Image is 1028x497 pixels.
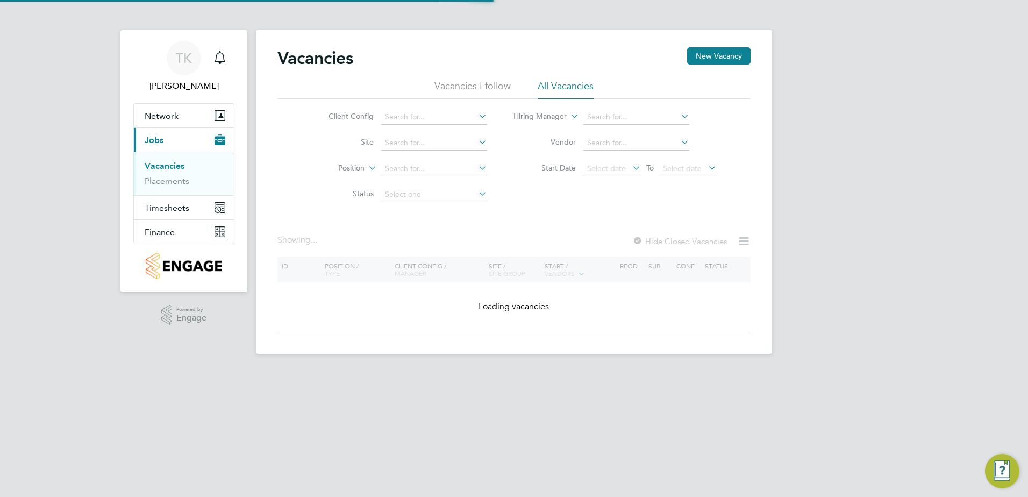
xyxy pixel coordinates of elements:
a: TK[PERSON_NAME] [133,41,234,93]
span: Select date [663,164,702,173]
button: Jobs [134,128,234,152]
input: Search for... [583,110,689,125]
img: countryside-properties-logo-retina.png [146,253,222,279]
button: New Vacancy [687,47,751,65]
span: Tyler Kelly [133,80,234,93]
span: Select date [587,164,626,173]
span: ... [311,235,317,245]
a: Vacancies [145,161,184,171]
span: Powered by [176,305,206,314]
label: Site [312,137,374,147]
input: Search for... [381,161,487,176]
label: Client Config [312,111,374,121]
span: TK [176,51,192,65]
label: Start Date [514,163,576,173]
div: Showing [277,235,319,246]
label: Status [312,189,374,198]
h2: Vacancies [277,47,353,69]
label: Position [303,163,365,174]
input: Search for... [381,136,487,151]
label: Hide Closed Vacancies [632,236,727,246]
span: Network [145,111,179,121]
span: Jobs [145,135,163,145]
button: Timesheets [134,196,234,219]
div: Jobs [134,152,234,195]
button: Finance [134,220,234,244]
a: Powered byEngage [161,305,207,325]
li: All Vacancies [538,80,594,99]
input: Search for... [583,136,689,151]
label: Hiring Manager [505,111,567,122]
input: Select one [381,187,487,202]
li: Vacancies I follow [434,80,511,99]
nav: Main navigation [120,30,247,292]
label: Vendor [514,137,576,147]
span: Timesheets [145,203,189,213]
button: Network [134,104,234,127]
a: Go to home page [133,253,234,279]
span: Finance [145,227,175,237]
input: Search for... [381,110,487,125]
button: Engage Resource Center [985,454,1019,488]
span: Engage [176,314,206,323]
span: To [643,161,657,175]
a: Placements [145,176,189,186]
